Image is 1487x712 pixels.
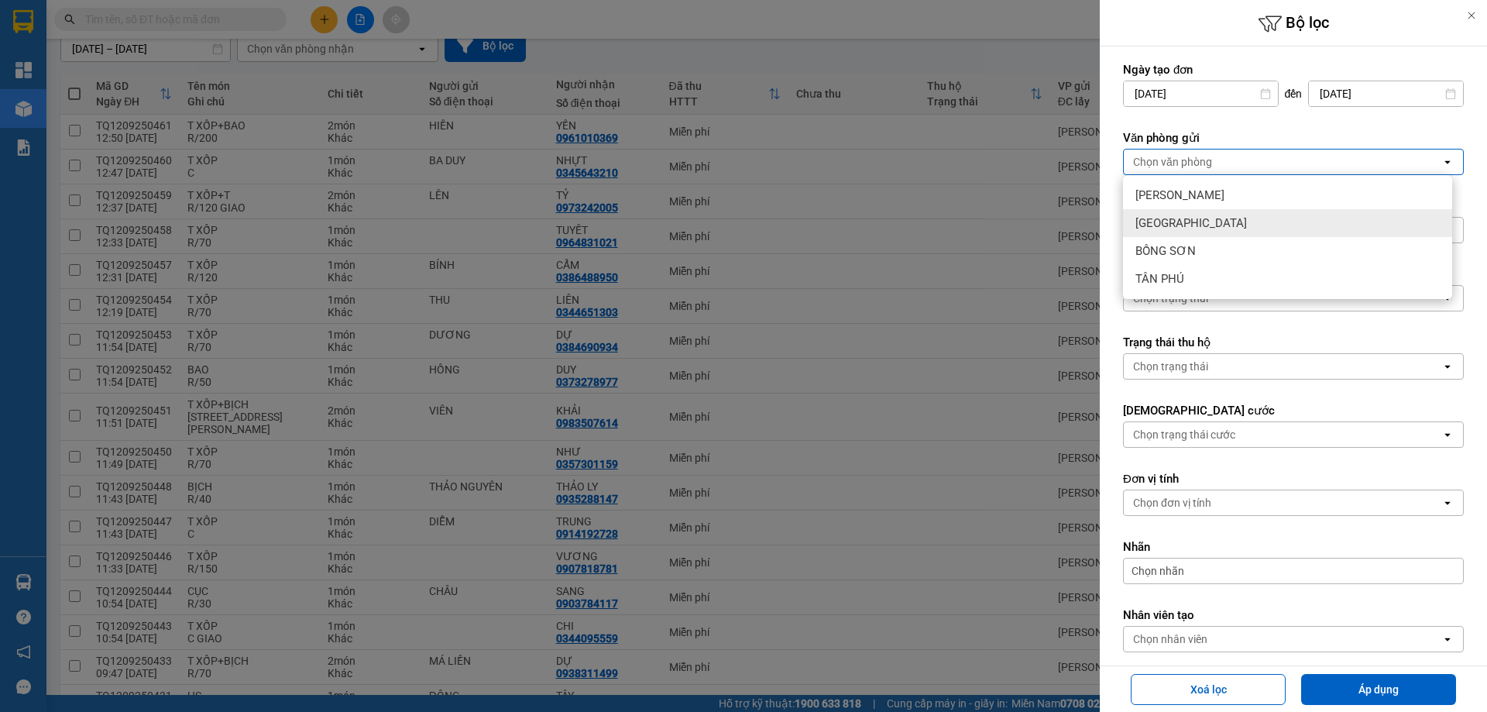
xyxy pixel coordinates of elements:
[1123,539,1464,555] label: Nhãn
[1135,187,1224,203] span: [PERSON_NAME]
[13,13,90,50] div: TÂN PHÚ
[1133,154,1212,170] div: Chọn văn phòng
[1123,175,1452,299] ul: Menu
[1135,215,1247,231] span: [GEOGRAPHIC_DATA]
[1123,335,1464,350] label: Trạng thái thu hộ
[1133,631,1207,647] div: Chọn nhân viên
[1123,62,1464,77] label: Ngày tạo đơn
[1123,471,1464,487] label: Đơn vị tính
[1124,81,1278,106] input: Select a date.
[1135,243,1196,259] span: BỒNG SƠN
[1133,427,1235,442] div: Chọn trạng thái cước
[1135,271,1184,287] span: TÂN PHÚ
[1123,130,1464,146] label: Văn phòng gửi
[1285,86,1303,101] span: đến
[1133,495,1211,511] div: Chọn đơn vị tính
[1100,12,1487,36] h6: Bộ lọc
[1131,674,1286,705] button: Xoá lọc
[1301,674,1456,705] button: Áp dụng
[1309,81,1463,106] input: Select a date.
[1123,403,1464,418] label: [DEMOGRAPHIC_DATA] cước
[1123,607,1464,623] label: Nhân viên tạo
[1133,359,1208,374] div: Chọn trạng thái
[1441,497,1454,509] svg: open
[1441,633,1454,645] svg: open
[101,13,258,48] div: [PERSON_NAME]
[1441,360,1454,373] svg: open
[101,48,258,85] div: [PERSON_NAME][GEOGRAPHIC_DATA]
[1441,156,1454,168] svg: open
[13,15,37,31] span: Gửi:
[1441,428,1454,441] svg: open
[1132,563,1184,579] span: Chọn nhãn
[101,13,138,29] span: Nhận:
